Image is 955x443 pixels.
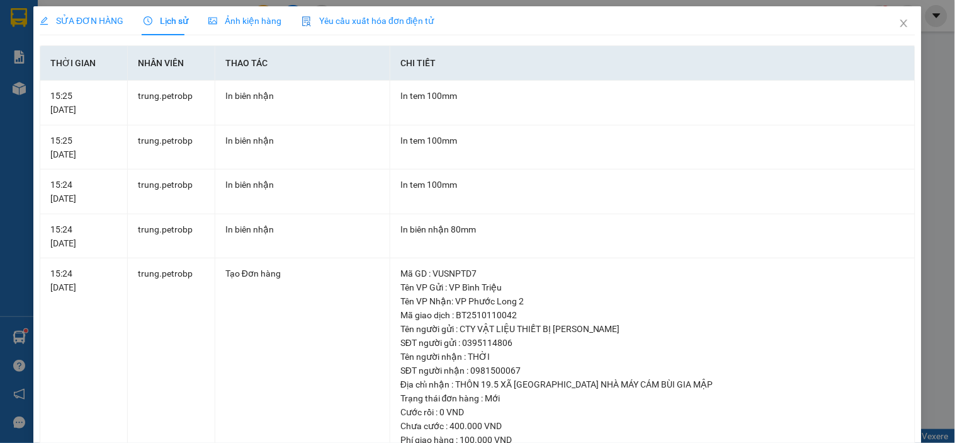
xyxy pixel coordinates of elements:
div: In biên nhận [225,178,380,192]
span: SỬA ĐƠN HÀNG [40,16,123,26]
div: Tên người gửi : CTY VẬT LIỆU THIẾT BỊ [PERSON_NAME] [400,322,905,336]
div: HOA BIỂN [11,41,89,56]
td: trung.petrobp [128,81,215,125]
span: Lịch sử [144,16,188,26]
span: Nhận: [98,12,128,25]
div: Cước rồi : 0 VND [400,405,905,419]
span: CC : [96,84,114,98]
div: 15:24 [DATE] [50,178,117,205]
span: close [899,18,909,28]
td: trung.petrobp [128,125,215,170]
span: Gửi: [11,12,30,25]
div: In biên nhận [225,222,380,236]
div: 15:25 [DATE] [50,89,117,117]
div: In biên nhận 80mm [400,222,905,236]
div: Địa chỉ nhận : THÔN 19.5 XÃ [GEOGRAPHIC_DATA] NHÀ MÁY CÁM BÙI GIA MẬP [400,377,905,391]
div: In biên nhận [225,134,380,147]
div: Tên VP Nhận: VP Phước Long 2 [400,294,905,308]
div: Tên người nhận : THỜI [400,350,905,364]
th: Chi tiết [390,46,915,81]
span: Yêu cầu xuất hóa đơn điện tử [302,16,434,26]
div: 15:24 [DATE] [50,222,117,250]
span: clock-circle [144,16,152,25]
div: Tạo Đơn hàng [225,267,380,280]
div: Mã GD : VUSNPTD7 [400,267,905,280]
div: 70.000 [96,81,200,99]
div: 15:24 [DATE] [50,267,117,294]
div: In tem 100mm [400,134,905,147]
div: Mã giao dịch : BT2510110042 [400,308,905,322]
th: Thao tác [215,46,390,81]
button: Close [886,6,922,42]
span: picture [208,16,217,25]
div: In tem 100mm [400,89,905,103]
th: Thời gian [40,46,128,81]
div: Tên VP Gửi : VP Bình Triệu [400,280,905,294]
span: Ảnh kiện hàng [208,16,281,26]
td: trung.petrobp [128,214,215,259]
div: Trạng thái đơn hàng : Mới [400,391,905,405]
span: edit [40,16,48,25]
div: In biên nhận [225,89,380,103]
th: Nhân viên [128,46,215,81]
img: icon [302,16,312,26]
div: SĐT người nhận : 0981500067 [400,364,905,377]
div: 15:25 [DATE] [50,134,117,161]
div: In tem 100mm [400,178,905,192]
div: Chưa cước : 400.000 VND [400,419,905,433]
div: VP Quận 5 [11,11,89,41]
div: [PERSON_NAME] [98,41,199,56]
div: VP Phước Long 2 [98,11,199,41]
div: SĐT người gửi : 0395114806 [400,336,905,350]
td: trung.petrobp [128,170,215,214]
